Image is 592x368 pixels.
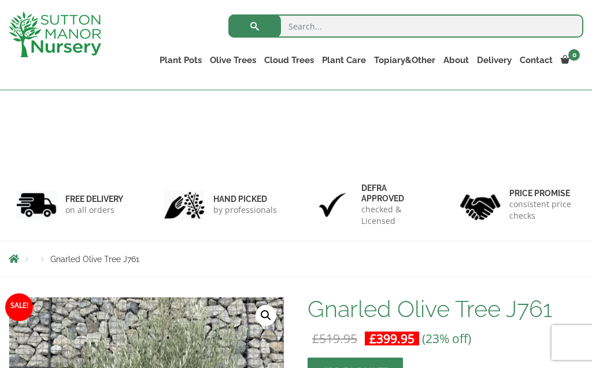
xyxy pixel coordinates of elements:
[473,52,516,68] a: Delivery
[361,183,428,204] h6: Defra approved
[312,330,357,347] bdi: 519.95
[422,330,471,347] span: (23% off)
[256,305,276,326] a: View full-screen image gallery
[164,190,205,220] img: 2.jpg
[206,52,260,68] a: Olive Trees
[213,194,277,204] h6: hand picked
[439,52,473,68] a: About
[213,204,277,216] p: by professionals
[9,254,583,263] nav: Breadcrumbs
[509,188,576,198] h6: Price promise
[318,52,370,68] a: Plant Care
[9,12,101,57] img: logo
[228,14,583,38] input: Search...
[568,49,580,61] span: 0
[65,204,123,216] p: on all orders
[557,52,583,68] a: 0
[460,187,501,222] img: 4.jpg
[369,330,415,347] bdi: 399.95
[50,255,139,264] span: Gnarled Olive Tree J761
[312,330,319,347] span: £
[16,190,57,220] img: 1.jpg
[5,293,33,321] span: Sale!
[361,204,428,227] p: checked & Licensed
[312,190,353,220] img: 3.jpg
[369,330,376,347] span: £
[509,198,576,222] p: consistent price checks
[156,52,206,68] a: Plant Pots
[516,52,557,68] a: Contact
[370,52,439,68] a: Topiary&Other
[65,194,123,204] h6: FREE DELIVERY
[260,52,318,68] a: Cloud Trees
[308,297,583,321] h1: Gnarled Olive Tree J761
